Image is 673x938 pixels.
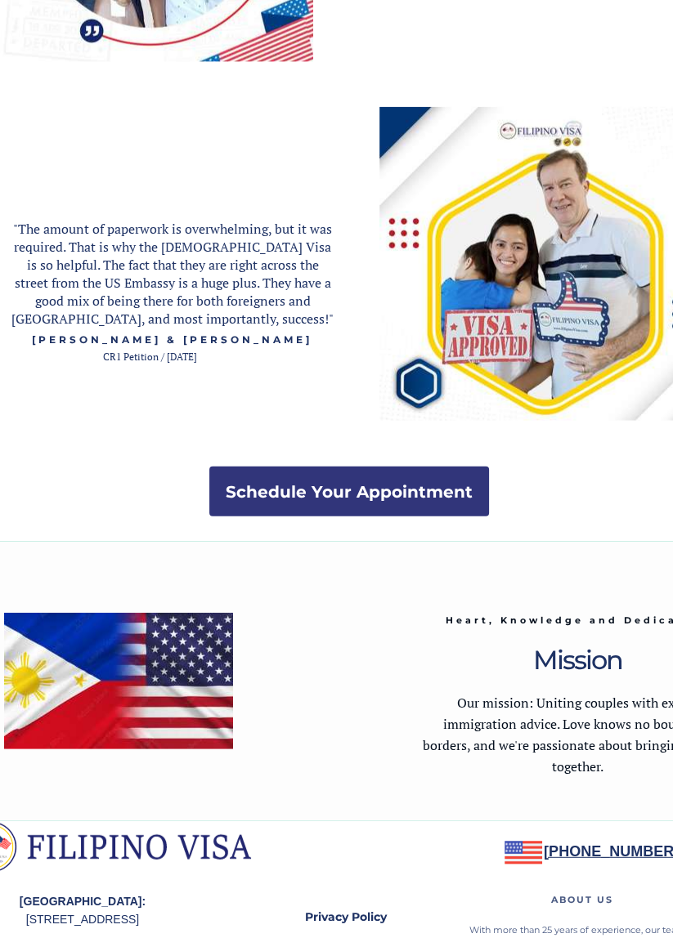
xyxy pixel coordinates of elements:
[11,220,334,328] span: "The amount of paperwork is overwhelming, but it was required. That is why the [DEMOGRAPHIC_DATA]...
[7,892,159,928] p: [STREET_ADDRESS]
[268,899,424,936] a: Privacy Policy
[32,333,312,346] span: [PERSON_NAME] & [PERSON_NAME]
[209,467,489,516] a: Schedule Your Appointment
[103,351,197,363] span: CR1 Petition / [DATE]
[20,895,146,908] strong: [GEOGRAPHIC_DATA]:
[226,482,473,502] strong: Schedule Your Appointment
[551,894,613,905] span: ABOUT US
[305,909,387,924] strong: Privacy Policy
[533,644,622,676] span: Mission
